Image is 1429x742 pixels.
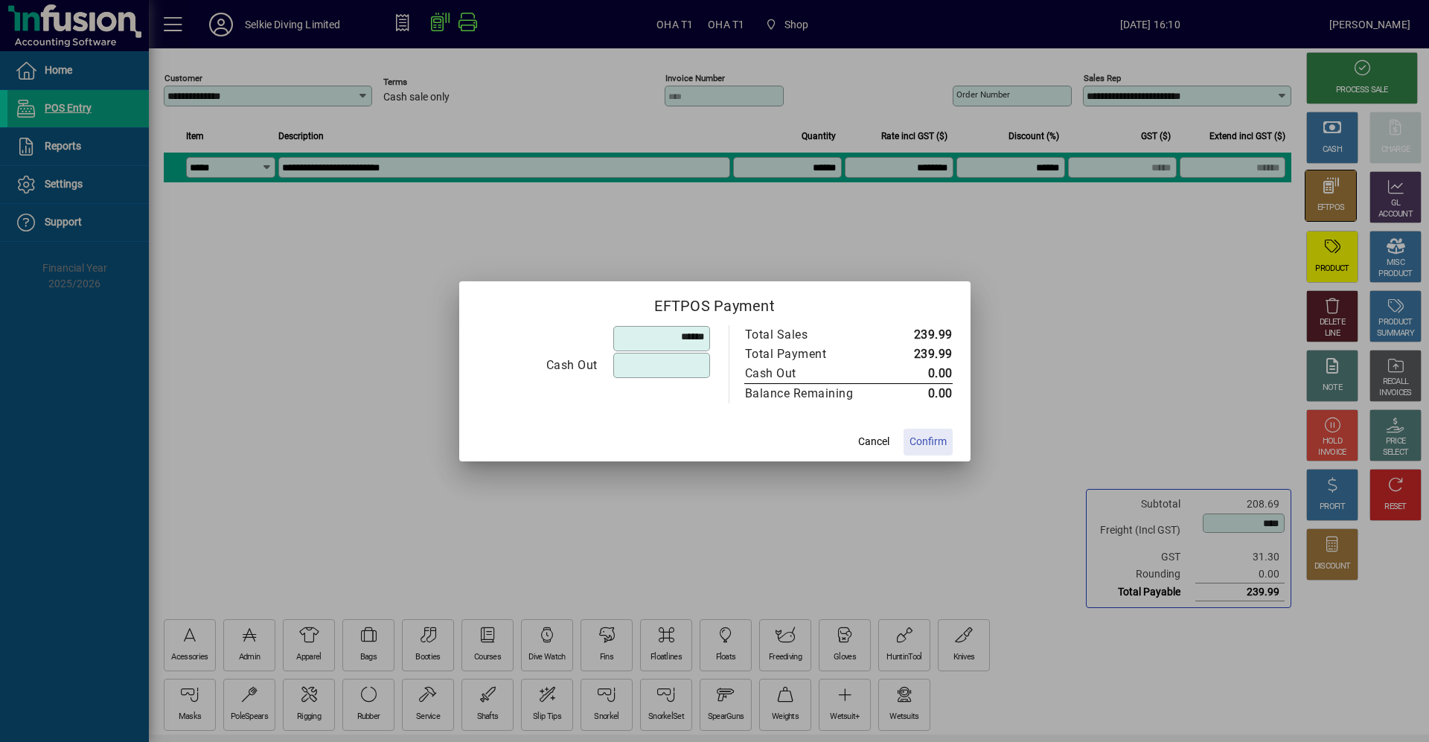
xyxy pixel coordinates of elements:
[850,429,898,455] button: Cancel
[885,383,953,403] td: 0.00
[885,325,953,345] td: 239.99
[885,345,953,364] td: 239.99
[478,356,598,374] div: Cash Out
[885,364,953,384] td: 0.00
[459,281,971,324] h2: EFTPOS Payment
[904,429,953,455] button: Confirm
[744,325,885,345] td: Total Sales
[909,434,947,450] span: Confirm
[745,385,870,403] div: Balance Remaining
[744,345,885,364] td: Total Payment
[858,434,889,450] span: Cancel
[745,365,870,383] div: Cash Out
